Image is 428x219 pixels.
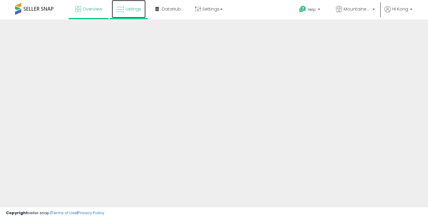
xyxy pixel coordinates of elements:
[344,6,371,12] span: MountaineerBrand
[299,5,306,13] i: Get Help
[294,1,326,20] a: Help
[51,210,77,216] a: Terms of Use
[392,6,408,12] span: Hi Kong
[78,210,104,216] a: Privacy Policy
[384,6,412,20] a: Hi Kong
[6,210,104,216] div: seller snap | |
[162,6,181,12] span: DataHub
[6,210,28,216] strong: Copyright
[83,6,102,12] span: Overview
[126,6,141,12] span: Listings
[308,7,316,12] span: Help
